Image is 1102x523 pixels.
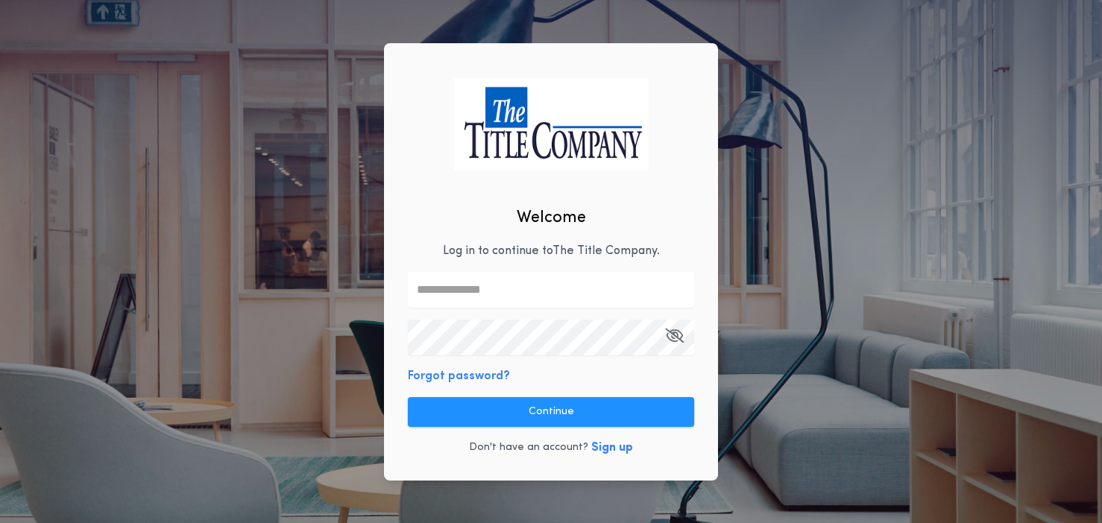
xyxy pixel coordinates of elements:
[443,242,660,260] p: Log in to continue to The Title Company .
[469,440,588,455] p: Don't have an account?
[408,397,694,427] button: Continue
[408,367,510,385] button: Forgot password?
[591,439,633,457] button: Sign up
[453,78,649,170] img: logo
[517,206,586,230] h2: Welcome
